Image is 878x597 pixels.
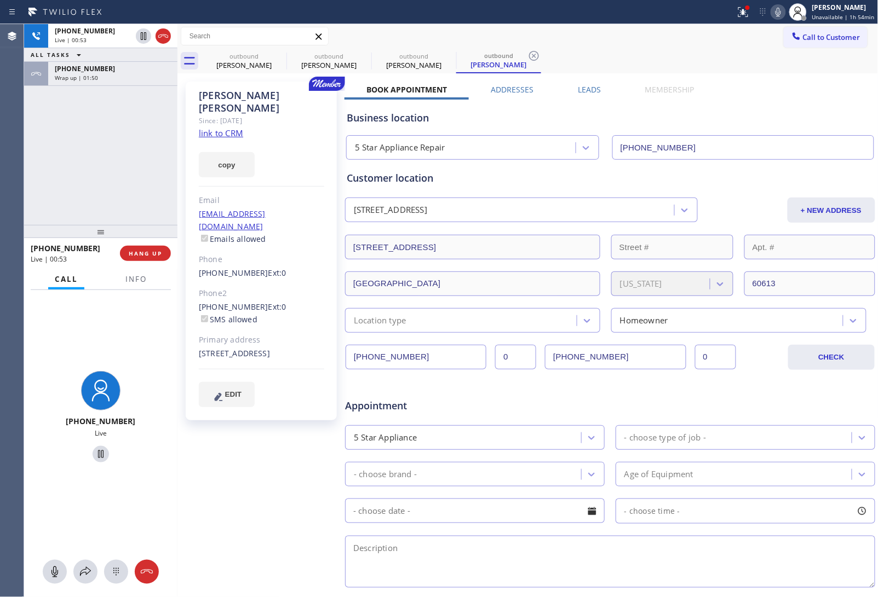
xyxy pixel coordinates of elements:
div: 5 Star Appliance [354,431,417,444]
span: HANG UP [129,250,162,257]
button: Mute [43,560,67,584]
span: Live | 00:53 [31,254,67,264]
div: Since: [DATE] [199,114,324,127]
div: 5 Star Appliance Repair [355,142,445,154]
label: Membership [645,84,695,95]
button: Open directory [73,560,97,584]
input: City [345,271,600,296]
div: [PERSON_NAME] [PERSON_NAME] [199,89,324,114]
button: copy [199,152,255,177]
button: HANG UP [120,246,171,261]
div: outbound [372,52,455,60]
div: Derrick John [457,49,540,72]
div: - choose brand - [354,468,417,480]
span: Info [125,274,147,284]
span: [PHONE_NUMBER] [31,243,100,253]
span: Live [95,428,107,438]
div: - choose type of job - [624,431,706,444]
input: Address [345,235,600,259]
div: [PERSON_NAME] [203,60,285,70]
input: Ext. 2 [695,345,736,369]
input: Emails allowed [201,235,208,242]
span: EDIT [225,390,242,398]
div: [PERSON_NAME] [812,3,875,12]
span: Appointment [345,398,520,413]
button: Hang up [156,28,171,44]
label: Leads [578,84,601,95]
div: outbound [288,52,370,60]
button: Hold Customer [93,446,109,462]
div: [PERSON_NAME] [288,60,370,70]
div: Phone2 [199,287,324,300]
div: Age of Equipment [624,468,693,480]
div: Primary address [199,334,324,346]
input: Search [181,27,328,45]
span: Call [55,274,78,284]
a: [PHONE_NUMBER] [199,268,268,278]
label: Addresses [491,84,534,95]
div: [STREET_ADDRESS] [354,204,427,217]
button: Open dialpad [104,560,128,584]
div: [STREET_ADDRESS] [199,347,324,360]
button: Mute [771,4,786,20]
div: Derrick John [372,49,455,73]
div: [PERSON_NAME] [457,60,540,69]
div: Derrick John [203,49,285,73]
div: Derrick John [288,49,370,73]
input: Phone Number [612,135,874,160]
span: Wrap up | 01:50 [55,74,98,82]
a: [EMAIL_ADDRESS][DOMAIN_NAME] [199,208,266,231]
input: Apt. # [744,235,875,259]
button: ALL TASKS [24,48,92,61]
button: Hold Customer [136,28,151,44]
span: Call to Customer [803,32,860,42]
input: SMS allowed [201,315,208,322]
input: Phone Number [346,345,486,369]
label: SMS allowed [199,314,257,324]
div: Email [199,194,324,207]
span: - choose time - [624,506,680,516]
span: [PHONE_NUMBER] [66,416,136,426]
button: Call [48,269,84,290]
div: Phone [199,253,324,266]
button: + NEW ADDRESS [788,198,875,223]
div: outbound [203,52,285,60]
button: CHECK [788,345,875,370]
input: ZIP [744,271,875,296]
label: Book Appointment [366,84,447,95]
span: Ext: 0 [268,302,286,312]
span: Ext: 0 [268,268,286,278]
a: [PHONE_NUMBER] [199,302,268,312]
span: Live | 00:53 [55,36,87,44]
label: Emails allowed [199,234,266,244]
div: [PERSON_NAME] [372,60,455,70]
button: Call to Customer [784,27,868,48]
div: Homeowner [620,314,668,327]
div: Customer location [347,171,874,186]
input: Phone Number 2 [545,345,686,369]
input: Ext. [495,345,536,369]
button: Info [119,269,153,290]
span: Unavailable | 1h 54min [812,13,875,21]
div: Business location [347,111,874,125]
span: ALL TASKS [31,51,70,59]
span: [PHONE_NUMBER] [55,64,115,73]
button: EDIT [199,382,255,407]
input: Street # [611,235,733,259]
div: Location type [354,314,406,327]
a: link to CRM [199,127,243,138]
div: outbound [457,51,540,60]
input: - choose date - [345,499,605,523]
button: Hang up [135,560,159,584]
span: [PHONE_NUMBER] [55,26,115,36]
